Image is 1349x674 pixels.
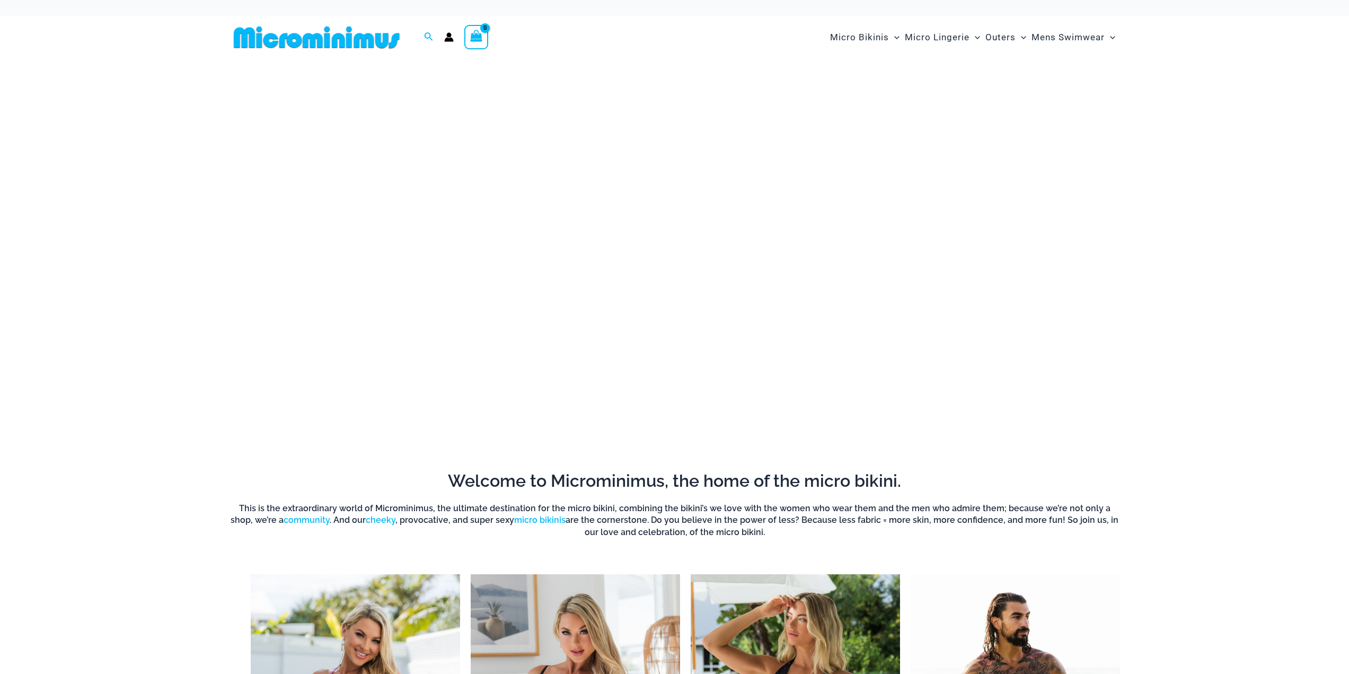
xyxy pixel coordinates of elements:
[1016,24,1026,51] span: Menu Toggle
[424,31,434,44] a: Search icon link
[985,24,1016,51] span: Outers
[230,503,1120,538] h6: This is the extraordinary world of Microminimus, the ultimate destination for the micro bikini, c...
[230,470,1120,492] h2: Welcome to Microminimus, the home of the micro bikini.
[1029,21,1118,54] a: Mens SwimwearMenu ToggleMenu Toggle
[514,515,566,525] a: micro bikinis
[464,25,489,49] a: View Shopping Cart, empty
[969,24,980,51] span: Menu Toggle
[444,32,454,42] a: Account icon link
[230,25,404,49] img: MM SHOP LOGO FLAT
[826,20,1120,55] nav: Site Navigation
[827,21,902,54] a: Micro BikinisMenu ToggleMenu Toggle
[1105,24,1115,51] span: Menu Toggle
[889,24,900,51] span: Menu Toggle
[284,515,330,525] a: community
[830,24,889,51] span: Micro Bikinis
[902,21,983,54] a: Micro LingerieMenu ToggleMenu Toggle
[983,21,1029,54] a: OutersMenu ToggleMenu Toggle
[1031,24,1105,51] span: Mens Swimwear
[905,24,969,51] span: Micro Lingerie
[366,515,395,525] a: cheeky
